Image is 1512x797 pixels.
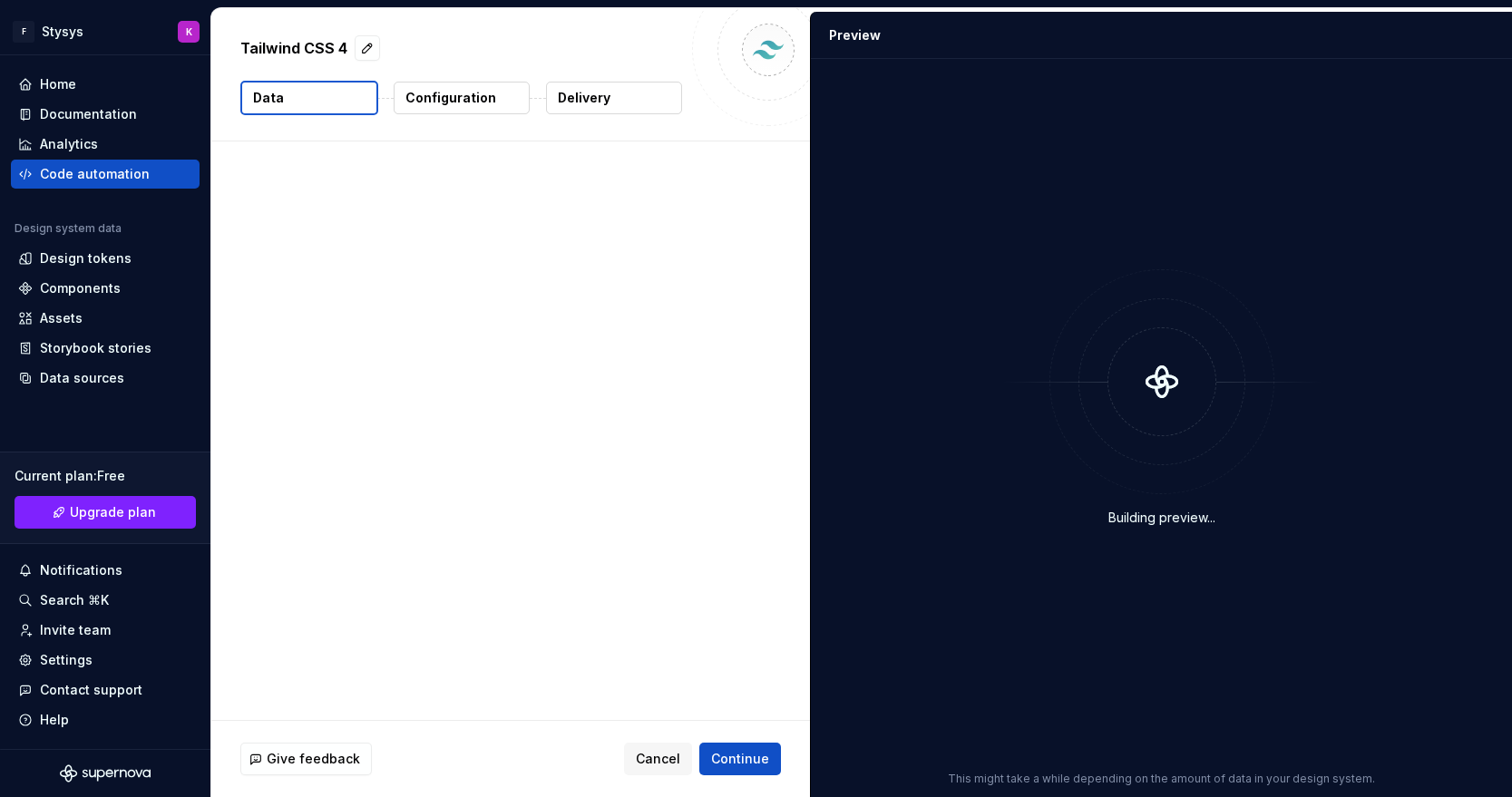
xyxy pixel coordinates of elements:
[829,26,881,44] div: Preview
[624,743,692,775] button: Cancel
[11,70,200,99] a: Home
[40,339,151,357] div: Storybook stories
[11,646,200,675] a: Settings
[15,221,122,236] div: Design system data
[11,586,200,615] button: Search ⌘K
[405,89,496,107] p: Configuration
[40,681,142,699] div: Contact support
[40,249,132,267] div: Design tokens
[11,100,200,129] a: Documentation
[11,334,200,363] a: Storybook stories
[240,81,378,115] button: Data
[40,279,121,297] div: Components
[636,750,680,768] span: Cancel
[240,743,372,775] button: Give feedback
[40,621,111,639] div: Invite team
[11,705,200,734] button: Help
[42,23,83,41] div: Stysys
[11,616,200,645] a: Invite team
[11,364,200,393] a: Data sources
[40,135,98,153] div: Analytics
[11,304,200,333] a: Assets
[394,82,530,114] button: Configuration
[11,244,200,273] a: Design tokens
[711,750,769,768] span: Continue
[558,89,610,107] p: Delivery
[4,12,207,51] button: FStysysK
[40,309,83,327] div: Assets
[11,556,200,585] button: Notifications
[15,467,196,485] div: Current plan : Free
[253,89,284,107] p: Data
[546,82,682,114] button: Delivery
[60,764,151,782] svg: Supernova Logo
[40,561,122,579] div: Notifications
[40,105,137,123] div: Documentation
[13,21,34,43] div: F
[40,75,76,93] div: Home
[40,369,124,387] div: Data sources
[70,503,156,521] span: Upgrade plan
[186,24,192,39] div: K
[15,496,196,529] a: Upgrade plan
[948,772,1375,786] p: This might take a while depending on the amount of data in your design system.
[1108,509,1215,527] div: Building preview...
[11,130,200,159] a: Analytics
[11,160,200,189] a: Code automation
[40,651,93,669] div: Settings
[40,165,150,183] div: Code automation
[11,676,200,705] button: Contact support
[240,37,347,59] p: Tailwind CSS 4
[40,591,109,609] div: Search ⌘K
[11,274,200,303] a: Components
[267,750,360,768] span: Give feedback
[699,743,781,775] button: Continue
[40,711,69,729] div: Help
